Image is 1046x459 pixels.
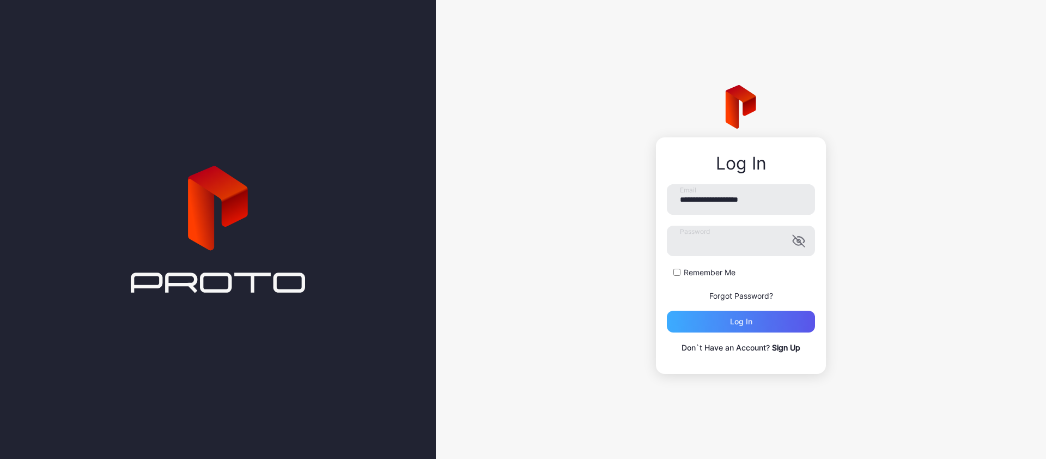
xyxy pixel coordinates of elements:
label: Remember Me [684,267,735,278]
button: Log in [667,311,815,333]
div: Log In [667,154,815,173]
button: Password [792,234,805,247]
div: Log in [730,317,752,326]
input: Password [667,226,815,256]
a: Forgot Password? [709,291,773,300]
input: Email [667,184,815,215]
a: Sign Up [772,343,800,352]
p: Don`t Have an Account? [667,341,815,354]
